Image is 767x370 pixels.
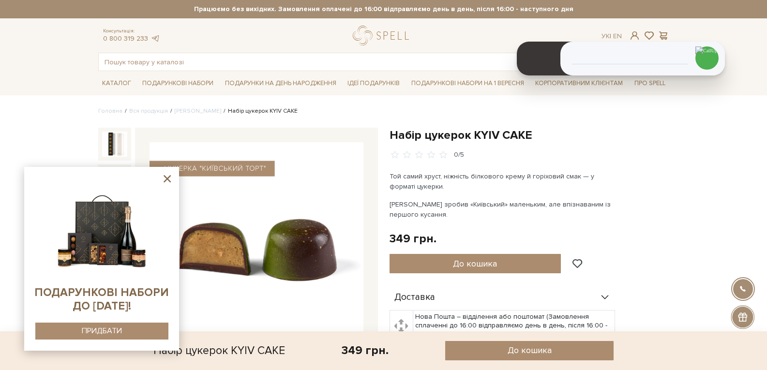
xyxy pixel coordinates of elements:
[342,343,389,358] div: 349 грн.
[353,26,413,45] a: logo
[99,53,647,71] input: Пошук товару у каталозі
[407,75,528,91] a: Подарункові набори на 1 Вересня
[454,150,464,160] div: 0/5
[602,32,622,41] div: Ук
[98,5,669,14] strong: Працюємо без вихідних. Замовлення оплачені до 16:00 відправляємо день в день, після 16:00 - насту...
[129,107,168,115] a: Вся продукція
[221,107,298,116] li: Набір цукерок KYIV CAKE
[610,32,611,40] span: |
[613,32,622,40] a: En
[495,330,577,339] b: Працюємо без вихідних.
[390,171,617,192] p: Той самий хруст, ніжність білкового крему й горіховий смак — у форматі цукерки.
[453,258,497,269] span: До кошика
[390,199,617,220] p: [PERSON_NAME] зробив «Київський» маленьким, але впізнаваним із першого кусання.
[102,132,127,157] img: Набір цукерок KYIV CAKE
[153,341,285,360] div: Набір цукерок KYIV CAKE
[390,231,436,246] div: 349 грн.
[138,76,217,91] a: Подарункові набори
[150,34,160,43] a: telegram
[631,76,669,91] a: Про Spell
[175,107,221,115] a: [PERSON_NAME]
[390,128,669,143] h1: Набір цукерок KYIV CAKE
[445,341,614,360] button: До кошика
[508,345,552,356] span: До кошика
[531,75,627,91] a: Корпоративним клієнтам
[103,28,160,34] span: Консультація:
[394,293,435,302] span: Доставка
[390,254,561,273] button: До кошика
[413,311,615,341] td: Нова Пошта – відділення або поштомат (Замовлення сплаченні до 16:00 відправляємо день в день, піс...
[103,34,148,43] a: 0 800 319 233
[98,76,135,91] a: Каталог
[98,107,122,115] a: Головна
[344,76,404,91] a: Ідеї подарунків
[221,76,340,91] a: Подарунки на День народження
[150,142,363,356] img: Набір цукерок KYIV CAKE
